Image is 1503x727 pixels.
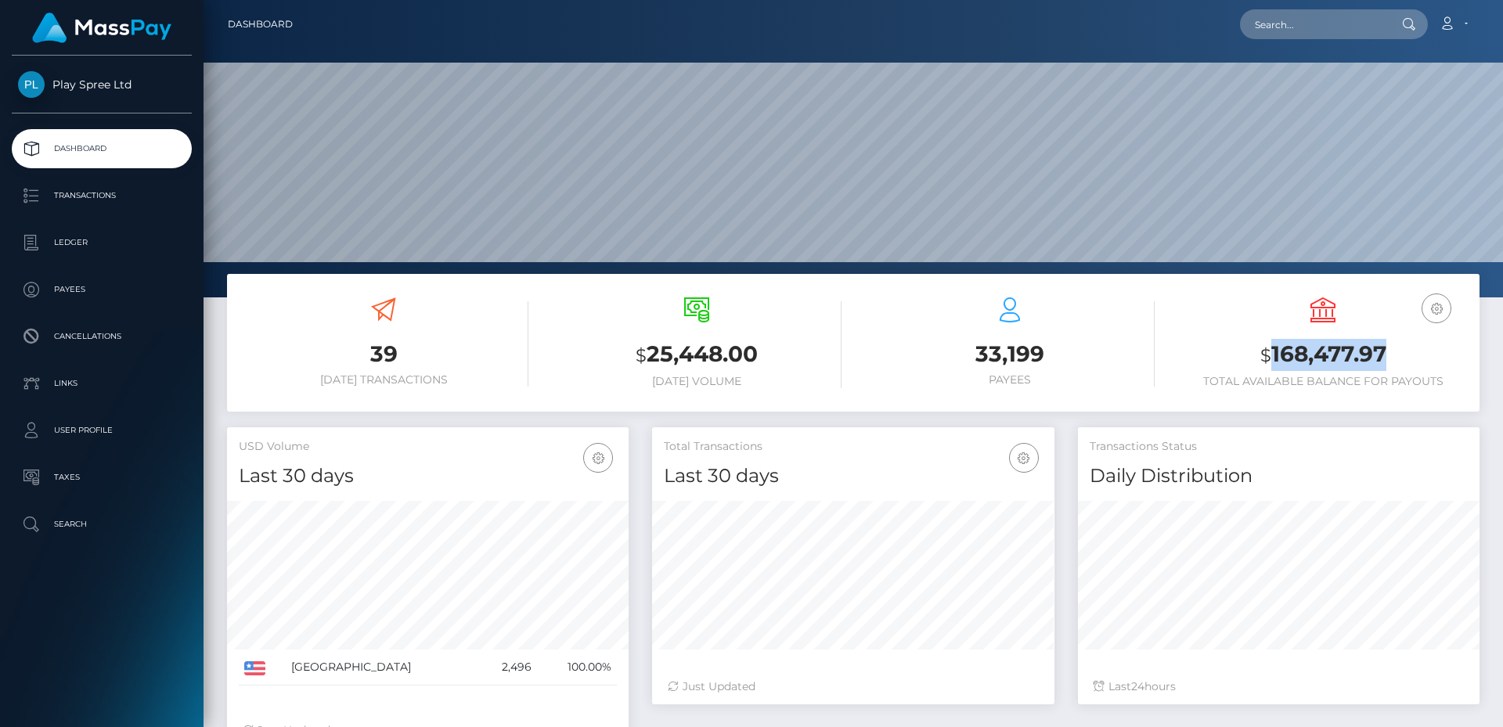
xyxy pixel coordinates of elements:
[668,678,1038,695] div: Just Updated
[12,176,192,215] a: Transactions
[32,13,171,43] img: MassPay Logo
[664,439,1042,455] h5: Total Transactions
[12,77,192,92] span: Play Spree Ltd
[18,278,186,301] p: Payees
[18,71,45,98] img: Play Spree Ltd
[636,344,647,366] small: $
[1260,344,1271,366] small: $
[1240,9,1387,39] input: Search...
[12,505,192,544] a: Search
[1178,339,1468,371] h3: 168,477.97
[18,325,186,348] p: Cancellations
[286,650,478,686] td: [GEOGRAPHIC_DATA]
[18,466,186,489] p: Taxes
[239,373,528,387] h6: [DATE] Transactions
[664,462,1042,490] h4: Last 30 days
[552,375,842,388] h6: [DATE] Volume
[865,339,1155,369] h3: 33,199
[18,231,186,254] p: Ledger
[12,270,192,309] a: Payees
[1090,439,1468,455] h5: Transactions Status
[12,364,192,403] a: Links
[1178,375,1468,388] h6: Total Available Balance for Payouts
[239,439,617,455] h5: USD Volume
[18,137,186,160] p: Dashboard
[12,411,192,450] a: User Profile
[12,317,192,356] a: Cancellations
[18,184,186,207] p: Transactions
[865,373,1155,387] h6: Payees
[537,650,618,686] td: 100.00%
[18,419,186,442] p: User Profile
[1090,462,1468,490] h4: Daily Distribution
[12,458,192,497] a: Taxes
[228,8,293,41] a: Dashboard
[12,129,192,168] a: Dashboard
[239,462,617,490] h4: Last 30 days
[1131,679,1144,693] span: 24
[239,339,528,369] h3: 39
[552,339,842,371] h3: 25,448.00
[244,661,265,675] img: US.png
[18,513,186,536] p: Search
[18,372,186,395] p: Links
[1094,678,1464,695] div: Last hours
[478,650,537,686] td: 2,496
[12,223,192,262] a: Ledger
